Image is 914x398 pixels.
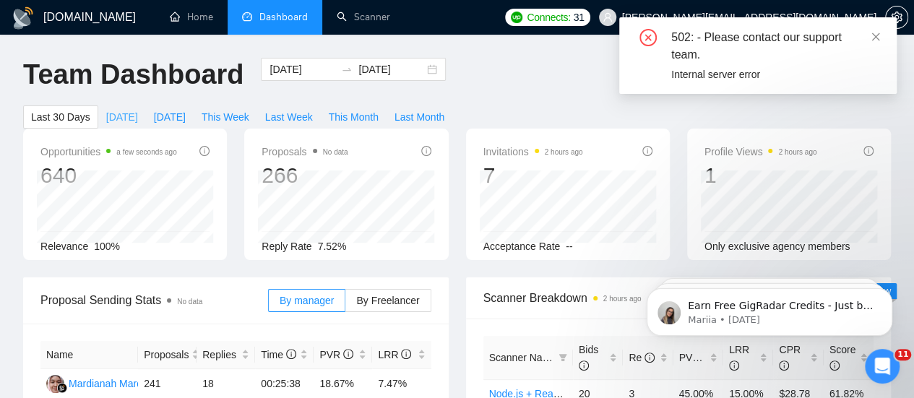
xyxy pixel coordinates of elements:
[704,162,817,189] div: 1
[40,162,177,189] div: 640
[483,241,561,252] span: Acceptance Rate
[40,341,138,369] th: Name
[31,109,90,125] span: Last 30 Days
[262,143,348,160] span: Proposals
[527,9,570,25] span: Connects:
[69,376,167,391] div: Mardianah Mardianah
[146,105,194,129] button: [DATE]
[270,61,335,77] input: Start date
[318,241,347,252] span: 7.52%
[57,383,67,393] img: gigradar-bm.png
[885,12,908,23] a: setting
[886,12,907,23] span: setting
[483,162,583,189] div: 7
[194,105,257,129] button: This Week
[265,109,313,125] span: Last Week
[729,360,739,371] span: info-circle
[343,349,353,359] span: info-circle
[259,11,308,23] span: Dashboard
[559,353,567,362] span: filter
[199,146,210,156] span: info-circle
[46,375,64,393] img: MM
[280,295,334,306] span: By manager
[778,148,816,156] time: 2 hours ago
[865,349,900,384] iframe: Intercom live chat
[387,105,452,129] button: Last Month
[170,11,213,23] a: homeHome
[144,347,189,363] span: Proposals
[603,295,642,303] time: 2 hours ago
[483,143,583,160] span: Invitations
[23,58,243,92] h1: Team Dashboard
[483,289,874,307] span: Scanner Breakdown
[894,349,911,360] span: 11
[321,105,387,129] button: This Month
[337,11,390,23] a: searchScanner
[629,352,655,363] span: Re
[46,377,167,389] a: MMMardianah Mardianah
[829,344,856,371] span: Score
[729,344,749,371] span: LRR
[574,9,585,25] span: 31
[885,6,908,29] button: setting
[421,146,431,156] span: info-circle
[871,32,881,42] span: close
[511,12,522,23] img: upwork-logo.png
[319,349,353,360] span: PVR
[40,143,177,160] span: Opportunities
[23,105,98,129] button: Last 30 Days
[566,241,572,252] span: --
[197,341,255,369] th: Replies
[603,12,613,22] span: user
[242,12,252,22] span: dashboard
[489,352,556,363] span: Scanner Name
[177,298,202,306] span: No data
[261,349,296,360] span: Time
[262,241,311,252] span: Reply Rate
[154,109,186,125] span: [DATE]
[40,291,268,309] span: Proposal Sending Stats
[257,105,321,129] button: Last Week
[671,66,879,82] div: Internal server error
[98,105,146,129] button: [DATE]
[779,360,789,371] span: info-circle
[395,109,444,125] span: Last Month
[341,64,353,75] span: swap-right
[704,241,850,252] span: Only exclusive agency members
[704,143,817,160] span: Profile Views
[358,61,424,77] input: End date
[556,347,570,368] span: filter
[262,162,348,189] div: 266
[579,344,598,371] span: Bids
[545,148,583,156] time: 2 hours ago
[202,347,238,363] span: Replies
[40,241,88,252] span: Relevance
[329,109,379,125] span: This Month
[671,29,879,64] div: 502: - Please contact our support team.
[829,360,840,371] span: info-circle
[341,64,353,75] span: to
[625,258,914,359] iframe: Intercom notifications message
[642,146,652,156] span: info-circle
[323,148,348,156] span: No data
[639,29,657,46] span: close-circle
[679,352,713,363] span: PVR
[12,7,35,30] img: logo
[94,241,120,252] span: 100%
[356,295,419,306] span: By Freelancer
[116,148,176,156] time: a few seconds ago
[378,349,411,360] span: LRR
[401,349,411,359] span: info-circle
[779,344,801,371] span: CPR
[106,109,138,125] span: [DATE]
[863,146,874,156] span: info-circle
[286,349,296,359] span: info-circle
[202,109,249,125] span: This Week
[579,360,589,371] span: info-circle
[138,341,197,369] th: Proposals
